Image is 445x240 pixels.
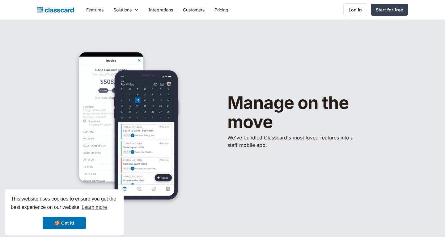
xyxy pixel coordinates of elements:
a: dismiss cookie message [43,217,86,229]
a: Integrations [144,3,178,17]
a: Start for free [371,4,408,16]
a: Features [81,3,108,17]
p: We've bundled ​Classcard's most loved features into a staff mobile app. [227,134,357,149]
div: Start for free [376,6,403,13]
div: Log in [349,6,362,13]
div: Solutions [108,3,144,17]
a: learn more about cookies [81,203,108,212]
a: home [37,6,74,14]
span: This website uses cookies to ensure you get the best experience on our website. [11,195,118,212]
div: cookieconsent [5,189,124,235]
a: Pricing [210,3,233,17]
a: Log in [343,3,367,16]
h1: Manage on the move [227,93,388,131]
a: Customers [178,3,210,17]
div: Solutions [113,6,132,13]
